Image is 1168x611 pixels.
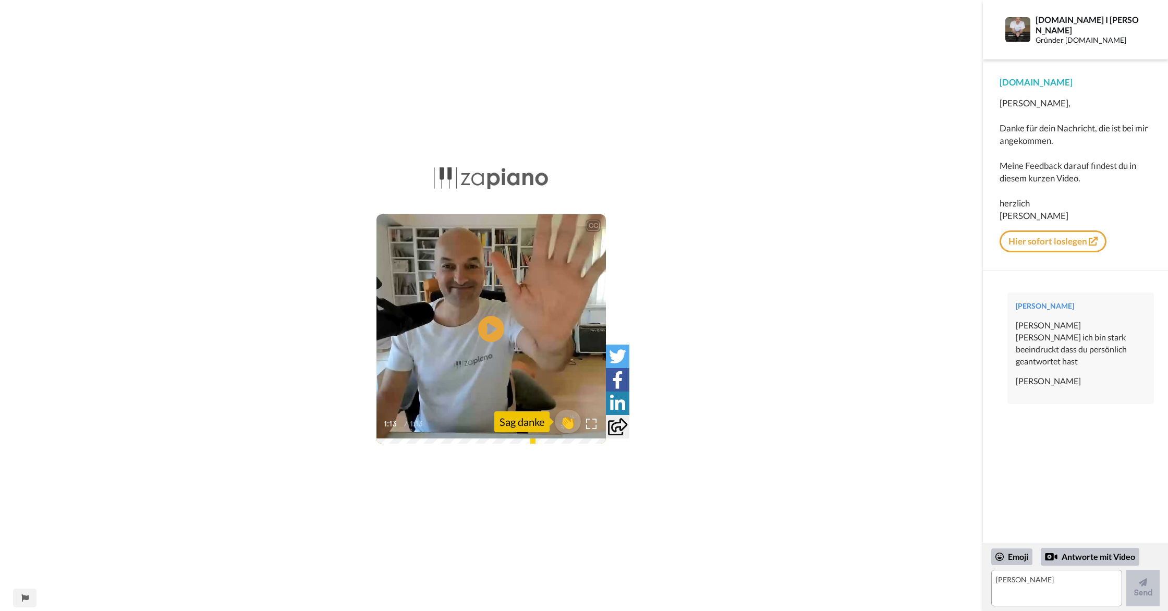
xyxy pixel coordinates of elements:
span: / [404,418,408,430]
img: 9480bd0f-25e2-4221-a738-bcb85eda48c9 [434,165,549,193]
a: Hier sofort loslegen [1000,230,1106,252]
div: [PERSON_NAME] [1016,375,1146,387]
img: Profile Image [1005,17,1030,42]
span: 1:13 [410,418,428,430]
div: [PERSON_NAME] [PERSON_NAME] ich bin stark beeindruckt dass du persönlich geantwortet hast [1016,320,1146,367]
div: Gründer [DOMAIN_NAME] [1036,36,1140,45]
div: Antworte mit Video [1041,548,1139,566]
span: 1:13 [384,418,402,430]
img: Full screen [586,419,597,429]
div: Sag danke [494,411,550,432]
div: Reply by Video [1045,551,1057,563]
div: Emoji [991,548,1032,565]
span: 👏 [555,413,581,430]
div: [DOMAIN_NAME] I [PERSON_NAME] [1036,15,1140,34]
div: [PERSON_NAME] [1016,301,1146,311]
div: [PERSON_NAME], Danke für dein Nachricht, die ist bei mir angekommen. Meine Feedback darauf findes... [1000,97,1151,222]
button: Send [1126,570,1160,606]
div: CC [587,221,600,231]
button: 👏 [555,410,581,433]
div: [DOMAIN_NAME] [1000,76,1151,89]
